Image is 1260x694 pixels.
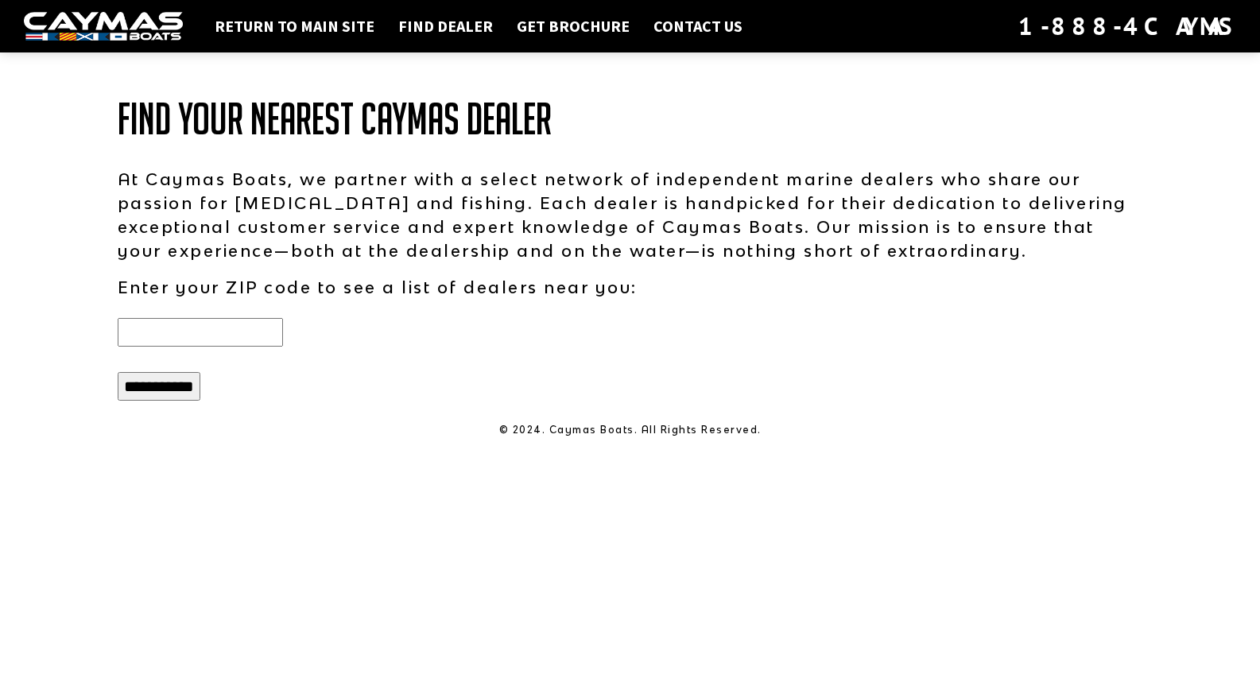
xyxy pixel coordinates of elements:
[509,16,638,37] a: Get Brochure
[118,423,1143,437] p: © 2024. Caymas Boats. All Rights Reserved.
[207,16,382,37] a: Return to main site
[118,167,1143,262] p: At Caymas Boats, we partner with a select network of independent marine dealers who share our pas...
[118,275,1143,299] p: Enter your ZIP code to see a list of dealers near you:
[24,12,183,41] img: white-logo-c9c8dbefe5ff5ceceb0f0178aa75bf4bb51f6bca0971e226c86eb53dfe498488.png
[118,95,1143,143] h1: Find Your Nearest Caymas Dealer
[646,16,750,37] a: Contact Us
[1018,9,1236,44] div: 1-888-4CAYMAS
[390,16,501,37] a: Find Dealer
